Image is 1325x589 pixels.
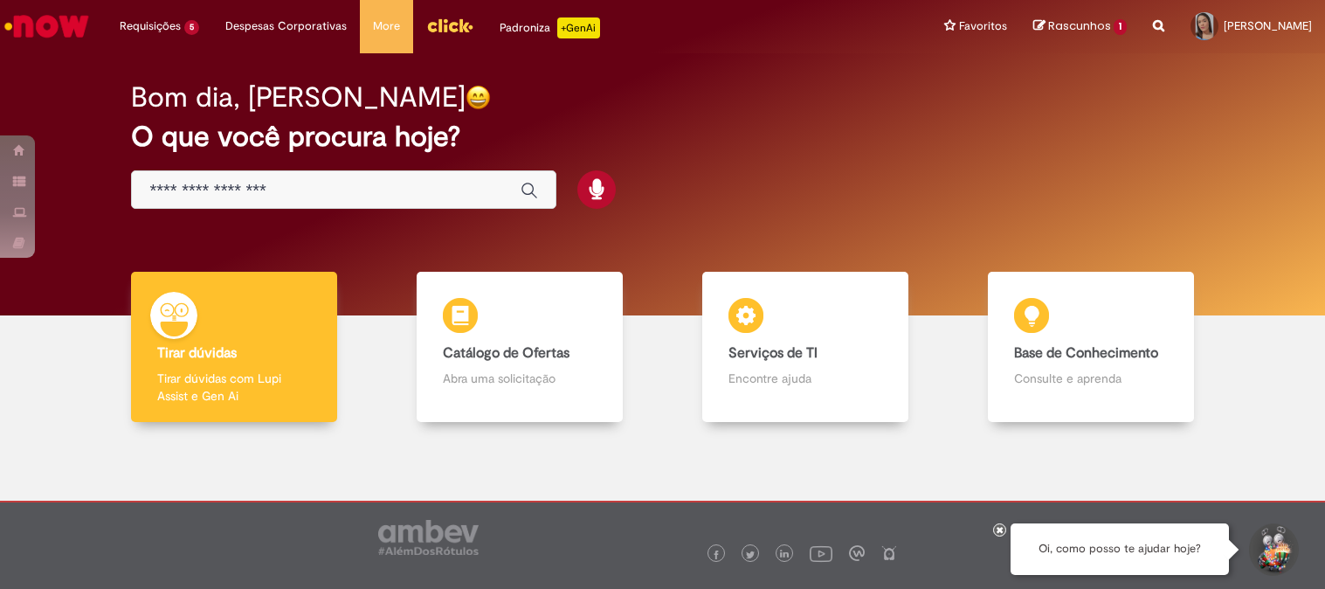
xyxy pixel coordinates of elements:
[184,20,199,35] span: 5
[2,9,92,44] img: ServiceNow
[131,121,1193,152] h2: O que você procura hoje?
[225,17,347,35] span: Despesas Corporativas
[157,370,311,405] p: Tirar dúvidas com Lupi Assist e Gen Ai
[1048,17,1111,34] span: Rascunhos
[881,545,897,561] img: logo_footer_naosei.png
[849,545,865,561] img: logo_footer_workplace.png
[120,17,181,35] span: Requisições
[378,520,479,555] img: logo_footer_ambev_rotulo_gray.png
[157,344,237,362] b: Tirar dúvidas
[728,344,818,362] b: Serviços de TI
[377,272,663,423] a: Catálogo de Ofertas Abra uma solicitação
[780,550,789,560] img: logo_footer_linkedin.png
[92,272,377,423] a: Tirar dúvidas Tirar dúvidas com Lupi Assist e Gen Ai
[1033,18,1127,35] a: Rascunhos
[948,272,1233,423] a: Base de Conhecimento Consulte e aprenda
[810,542,832,565] img: logo_footer_youtube.png
[1011,523,1229,575] div: Oi, como posso te ajudar hoje?
[1246,523,1299,576] button: Iniciar Conversa de Suporte
[1014,370,1168,387] p: Consulte e aprenda
[728,370,882,387] p: Encontre ajuda
[746,551,755,559] img: logo_footer_twitter.png
[373,17,400,35] span: More
[426,12,473,38] img: click_logo_yellow_360x200.png
[131,82,466,113] h2: Bom dia, [PERSON_NAME]
[500,17,600,38] div: Padroniza
[663,272,949,423] a: Serviços de TI Encontre ajuda
[1114,19,1127,35] span: 1
[443,344,569,362] b: Catálogo de Ofertas
[466,85,491,110] img: happy-face.png
[1014,344,1158,362] b: Base de Conhecimento
[443,370,597,387] p: Abra uma solicitação
[959,17,1007,35] span: Favoritos
[1224,18,1312,33] span: [PERSON_NAME]
[557,17,600,38] p: +GenAi
[712,551,721,559] img: logo_footer_facebook.png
